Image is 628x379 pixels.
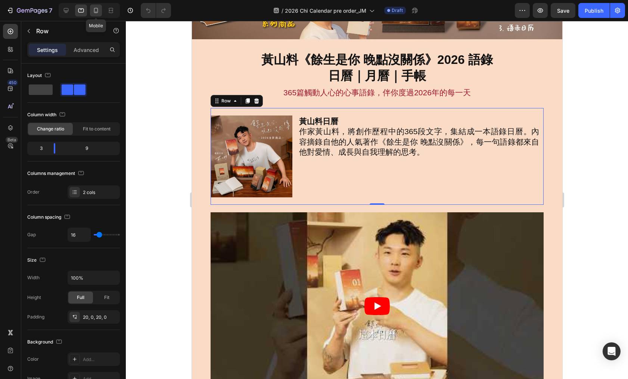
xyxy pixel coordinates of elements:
[83,356,118,363] div: Add...
[27,294,41,301] div: Height
[27,110,67,120] div: Column width
[27,314,44,320] div: Padding
[37,126,64,132] span: Change ratio
[585,7,603,15] div: Publish
[74,46,99,54] p: Advanced
[27,169,86,179] div: Columns management
[27,356,39,363] div: Color
[104,294,109,301] span: Fit
[29,143,48,154] div: 3
[551,3,575,18] button: Save
[68,228,90,241] input: Auto
[49,6,52,15] p: 7
[6,137,18,143] div: Beta
[192,21,562,379] iframe: Design area
[27,189,40,195] div: Order
[141,3,171,18] div: Undo/Redo
[27,255,47,265] div: Size
[36,27,100,36] p: Row
[27,71,52,81] div: Layout
[27,274,40,281] div: Width
[557,7,569,14] span: Save
[61,143,118,154] div: 9
[603,342,621,360] div: Open Intercom Messenger
[27,212,72,222] div: Column spacing
[578,3,610,18] button: Publish
[68,271,119,284] input: Auto
[83,189,118,196] div: 2 cols
[37,46,58,54] p: Settings
[27,337,63,347] div: Background
[282,7,283,15] span: /
[392,7,403,14] span: Draft
[285,7,366,15] span: 2026 Chi Calendar pre order_JM
[3,3,56,18] button: 7
[83,126,111,132] span: Fit to content
[7,80,18,86] div: 450
[77,294,84,301] span: Full
[27,231,36,238] div: Gap
[83,314,118,321] div: 20, 0, 20, 0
